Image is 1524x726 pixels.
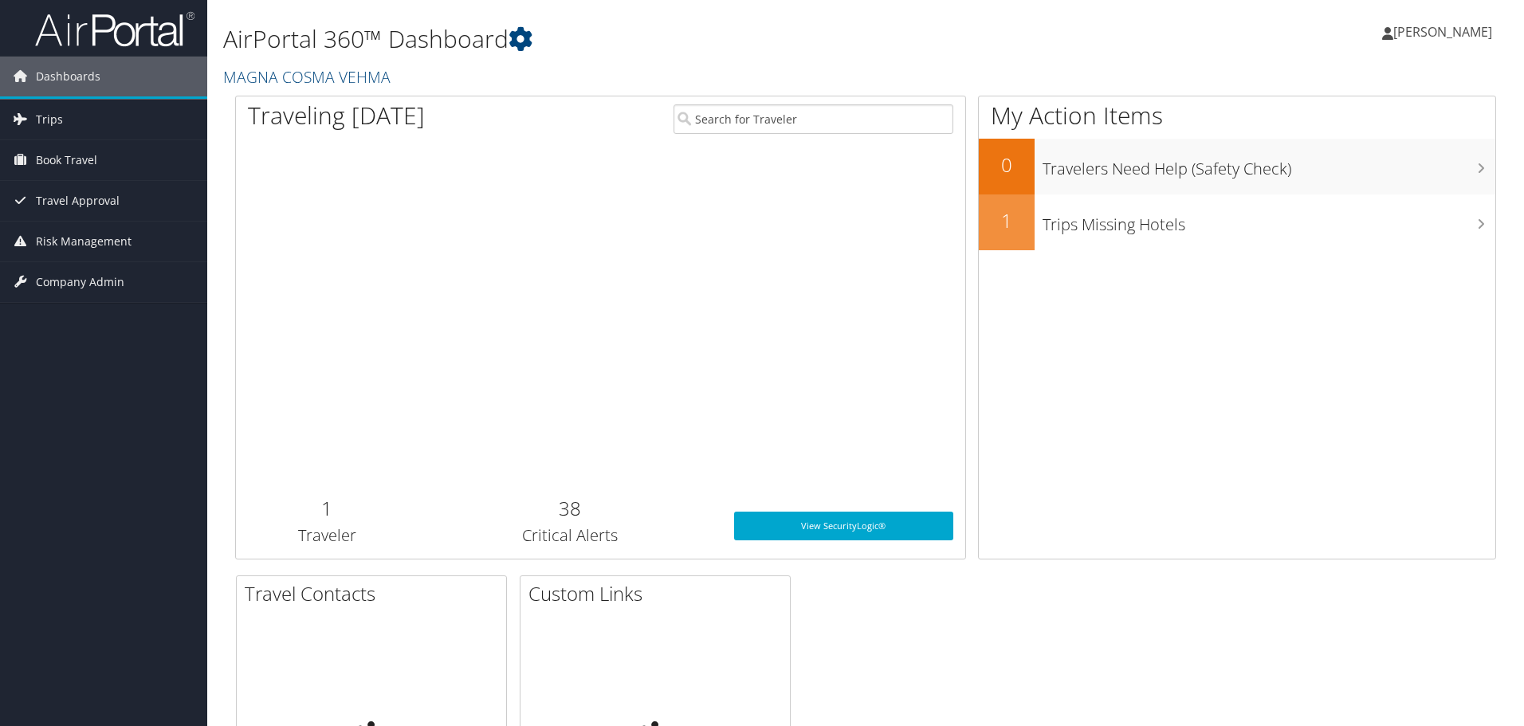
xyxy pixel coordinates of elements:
input: Search for Traveler [674,104,953,134]
h1: Traveling [DATE] [248,99,425,132]
h3: Travelers Need Help (Safety Check) [1043,150,1495,180]
h2: 1 [248,495,407,522]
a: 0Travelers Need Help (Safety Check) [979,139,1495,194]
h2: Custom Links [528,580,790,607]
h3: Trips Missing Hotels [1043,206,1495,236]
a: View SecurityLogic® [734,512,953,540]
h1: AirPortal 360™ Dashboard [223,22,1080,56]
span: Risk Management [36,222,132,261]
span: [PERSON_NAME] [1393,23,1492,41]
span: Trips [36,100,63,139]
h3: Critical Alerts [430,524,710,547]
h2: 38 [430,495,710,522]
span: Book Travel [36,140,97,180]
h1: My Action Items [979,99,1495,132]
span: Dashboards [36,57,100,96]
span: Company Admin [36,262,124,302]
h2: Travel Contacts [245,580,506,607]
a: [PERSON_NAME] [1382,8,1508,56]
a: 1Trips Missing Hotels [979,194,1495,250]
span: Travel Approval [36,181,120,221]
img: airportal-logo.png [35,10,194,48]
h2: 1 [979,207,1035,234]
h3: Traveler [248,524,407,547]
a: MAGNA COSMA VEHMA [223,66,395,88]
h2: 0 [979,151,1035,179]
